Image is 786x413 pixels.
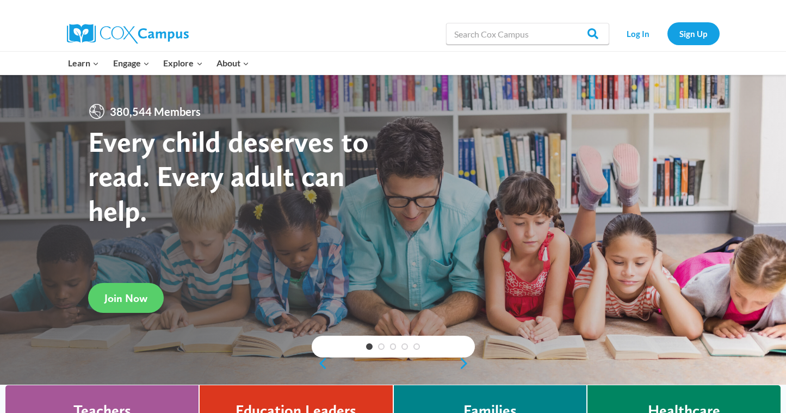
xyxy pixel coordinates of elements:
span: Learn [68,56,99,70]
a: 5 [413,343,420,350]
a: 2 [378,343,385,350]
span: About [216,56,249,70]
span: Join Now [104,292,147,305]
a: Sign Up [667,22,720,45]
a: Join Now [88,283,164,313]
a: 4 [401,343,408,350]
img: Cox Campus [67,24,189,44]
div: content slider buttons [312,353,475,374]
nav: Secondary Navigation [615,22,720,45]
span: 380,544 Members [106,103,205,120]
a: next [459,357,475,370]
span: Explore [163,56,202,70]
a: 1 [366,343,373,350]
strong: Every child deserves to read. Every adult can help. [88,124,369,228]
a: 3 [390,343,397,350]
a: previous [312,357,328,370]
input: Search Cox Campus [446,23,609,45]
nav: Primary Navigation [61,52,256,75]
span: Engage [113,56,150,70]
a: Log In [615,22,662,45]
